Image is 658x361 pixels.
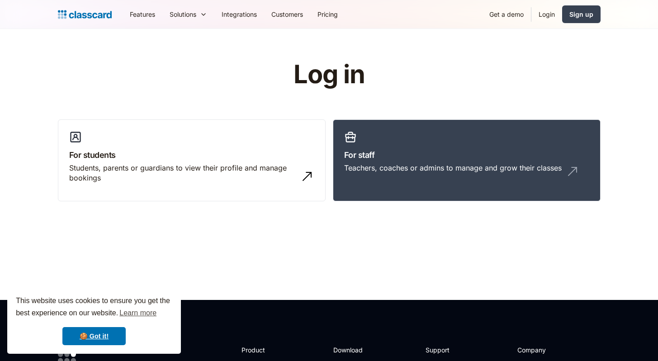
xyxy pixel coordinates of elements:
[7,287,181,354] div: cookieconsent
[118,306,158,320] a: learn more about cookies
[333,345,370,355] h2: Download
[344,163,562,173] div: Teachers, coaches or admins to manage and grow their classes
[69,163,296,183] div: Students, parents or guardians to view their profile and manage bookings
[162,4,214,24] div: Solutions
[170,9,196,19] div: Solutions
[426,345,462,355] h2: Support
[69,149,314,161] h3: For students
[569,9,593,19] div: Sign up
[562,5,601,23] a: Sign up
[16,295,172,320] span: This website uses cookies to ensure you get the best experience on our website.
[517,345,578,355] h2: Company
[62,327,126,345] a: dismiss cookie message
[333,119,601,202] a: For staffTeachers, coaches or admins to manage and grow their classes
[241,345,290,355] h2: Product
[123,4,162,24] a: Features
[310,4,345,24] a: Pricing
[58,8,112,21] a: Logo
[531,4,562,24] a: Login
[482,4,531,24] a: Get a demo
[185,61,473,89] h1: Log in
[58,119,326,202] a: For studentsStudents, parents or guardians to view their profile and manage bookings
[344,149,589,161] h3: For staff
[264,4,310,24] a: Customers
[214,4,264,24] a: Integrations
